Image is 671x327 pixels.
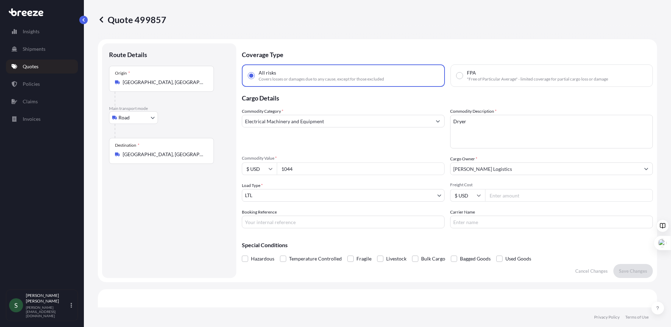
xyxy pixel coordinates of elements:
[570,264,613,278] button: Cancel Changes
[251,253,274,264] span: Hazardous
[277,162,445,175] input: Type amount
[467,69,476,76] span: FPA
[450,155,477,162] label: Cargo Owner
[505,253,531,264] span: Used Goods
[115,142,139,148] div: Destination
[242,242,653,248] p: Special Conditions
[456,72,463,79] input: FPA"Free of Particular Average" - limited coverage for partial cargo loss or damage
[467,76,608,82] span: "Free of Particular Average" - limited coverage for partial cargo loss or damage
[6,112,78,126] a: Invoices
[594,314,620,320] a: Privacy Policy
[421,253,445,264] span: Bulk Cargo
[289,253,342,264] span: Temperature Controlled
[98,14,166,25] p: Quote 499857
[356,253,371,264] span: Fragile
[242,155,445,161] span: Commodity Value
[23,28,39,35] p: Insights
[242,189,445,202] button: LTL
[242,43,653,64] p: Coverage Type
[450,209,475,216] label: Carrier Name
[123,151,205,158] input: Destination
[23,81,40,88] p: Policies
[115,70,130,76] div: Origin
[242,209,277,216] label: Booking Reference
[625,314,649,320] a: Terms of Use
[613,264,653,278] button: Save Changes
[619,267,647,274] p: Save Changes
[432,115,444,127] button: Show suggestions
[6,25,78,39] a: Insights
[450,182,653,188] span: Freight Cost
[26,305,69,318] p: [PERSON_NAME][EMAIL_ADDRESS][DOMAIN_NAME]
[450,216,653,228] input: Enter name
[242,182,263,189] span: Load Type
[23,63,38,70] p: Quotes
[109,50,147,59] p: Route Details
[242,108,283,115] label: Commodity Category
[26,293,69,304] p: [PERSON_NAME] [PERSON_NAME]
[259,69,276,76] span: All risks
[485,189,653,202] input: Enter amount
[109,106,229,111] p: Main transport mode
[118,114,130,121] span: Road
[109,111,158,124] button: Select transport
[23,46,45,53] p: Shipments
[460,253,491,264] span: Bagged Goods
[123,79,205,86] input: Origin
[6,95,78,109] a: Claims
[640,162,652,175] button: Show suggestions
[386,253,406,264] span: Livestock
[14,302,18,309] span: S
[450,162,640,175] input: Full name
[6,60,78,74] a: Quotes
[450,108,497,115] label: Commodity Description
[575,267,608,274] p: Cancel Changes
[23,116,41,123] p: Invoices
[450,115,653,148] textarea: Dryer
[248,72,254,79] input: All risksCovers losses or damages due to any cause, except for those excluded
[245,192,252,199] span: LTL
[6,77,78,91] a: Policies
[6,42,78,56] a: Shipments
[242,216,445,228] input: Your internal reference
[259,76,384,82] span: Covers losses or damages due to any cause, except for those excluded
[23,98,38,105] p: Claims
[242,87,653,108] p: Cargo Details
[242,115,432,127] input: Select a commodity type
